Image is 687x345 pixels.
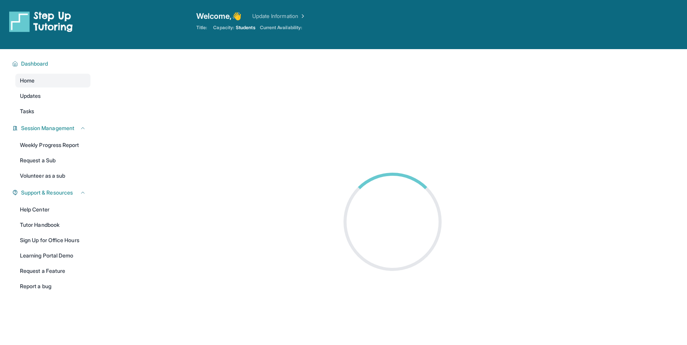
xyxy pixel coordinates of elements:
[15,89,90,103] a: Updates
[252,12,306,20] a: Update Information
[15,264,90,278] a: Request a Feature
[236,25,255,31] span: Students
[15,169,90,183] a: Volunteer as a sub
[21,189,73,196] span: Support & Resources
[21,60,48,68] span: Dashboard
[260,25,302,31] span: Current Availability:
[15,74,90,87] a: Home
[18,189,86,196] button: Support & Resources
[18,124,86,132] button: Session Management
[21,124,74,132] span: Session Management
[20,92,41,100] span: Updates
[9,11,73,32] img: logo
[15,279,90,293] a: Report a bug
[196,25,207,31] span: Title:
[20,107,34,115] span: Tasks
[20,77,35,84] span: Home
[15,138,90,152] a: Weekly Progress Report
[213,25,234,31] span: Capacity:
[15,104,90,118] a: Tasks
[15,233,90,247] a: Sign Up for Office Hours
[15,249,90,262] a: Learning Portal Demo
[196,11,242,21] span: Welcome, 👋
[15,154,90,167] a: Request a Sub
[18,60,86,68] button: Dashboard
[15,218,90,232] a: Tutor Handbook
[298,12,306,20] img: Chevron Right
[15,203,90,216] a: Help Center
